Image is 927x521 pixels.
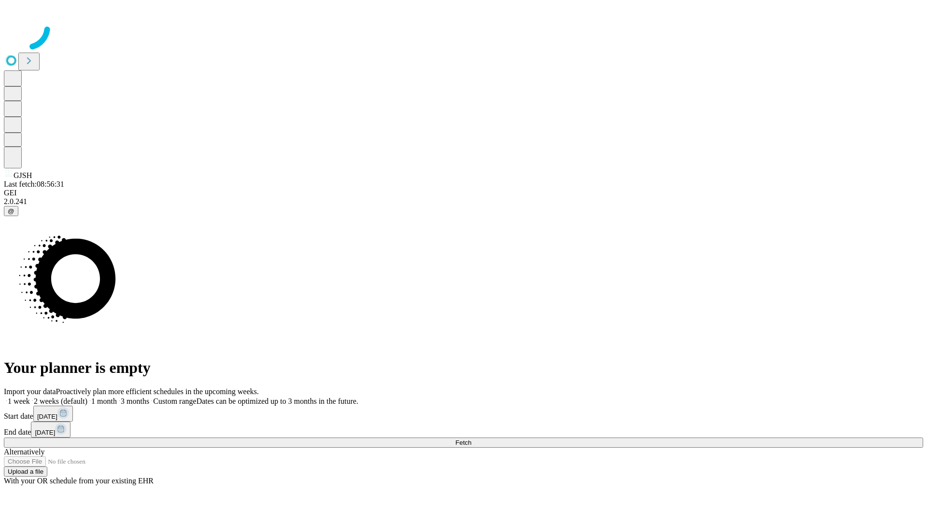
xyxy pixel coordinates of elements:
[121,397,149,405] span: 3 months
[8,397,30,405] span: 1 week
[4,387,56,396] span: Import your data
[4,197,923,206] div: 2.0.241
[31,422,70,438] button: [DATE]
[4,422,923,438] div: End date
[455,439,471,446] span: Fetch
[35,429,55,436] span: [DATE]
[33,406,73,422] button: [DATE]
[4,180,64,188] span: Last fetch: 08:56:31
[56,387,259,396] span: Proactively plan more efficient schedules in the upcoming weeks.
[197,397,358,405] span: Dates can be optimized up to 3 months in the future.
[37,413,57,420] span: [DATE]
[4,359,923,377] h1: Your planner is empty
[14,171,32,179] span: GJSH
[4,206,18,216] button: @
[4,438,923,448] button: Fetch
[4,466,47,477] button: Upload a file
[4,448,44,456] span: Alternatively
[91,397,117,405] span: 1 month
[8,207,14,215] span: @
[153,397,196,405] span: Custom range
[34,397,87,405] span: 2 weeks (default)
[4,477,154,485] span: With your OR schedule from your existing EHR
[4,189,923,197] div: GEI
[4,406,923,422] div: Start date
